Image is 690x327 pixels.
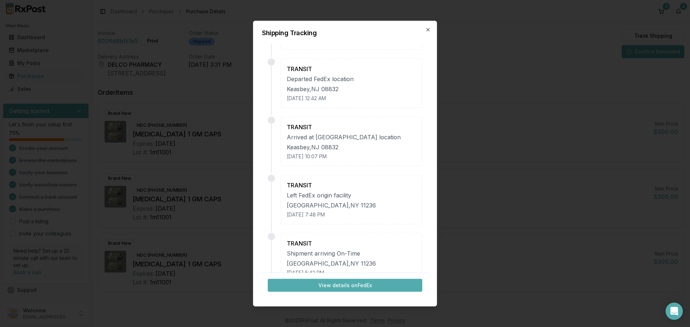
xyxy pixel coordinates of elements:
[287,84,416,93] div: Keasbey , NJ 08832
[287,74,416,83] div: Departed FedEx location
[287,143,416,151] div: Keasbey , NJ 08832
[262,29,428,36] h2: Shipping Tracking
[287,249,416,257] div: Shipment arriving On-Time
[287,191,416,199] div: Left FedEx origin facility
[287,94,416,102] div: [DATE] 12:42 AM
[287,132,416,141] div: Arrived at [GEOGRAPHIC_DATA] location
[287,153,416,160] div: [DATE] 10:07 PM
[287,239,416,247] div: TRANSIT
[287,64,416,73] div: TRANSIT
[268,279,422,292] button: View details onFedEx
[287,211,416,218] div: [DATE] 7:48 PM
[287,201,416,209] div: [GEOGRAPHIC_DATA] , NY 11236
[287,269,416,276] div: [DATE] 5:42 PM
[287,181,416,189] div: TRANSIT
[287,259,416,267] div: [GEOGRAPHIC_DATA] , NY 11236
[287,122,416,131] div: TRANSIT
